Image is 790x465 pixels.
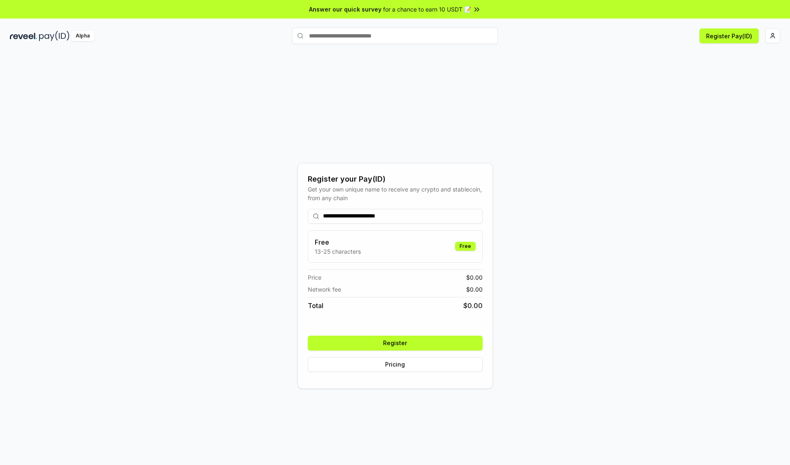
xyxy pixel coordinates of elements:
[10,31,37,41] img: reveel_dark
[39,31,70,41] img: pay_id
[308,336,483,351] button: Register
[699,28,759,43] button: Register Pay(ID)
[308,173,483,185] div: Register your Pay(ID)
[308,185,483,202] div: Get your own unique name to receive any crypto and stablecoin, from any chain
[71,31,94,41] div: Alpha
[308,301,323,311] span: Total
[308,357,483,372] button: Pricing
[308,285,341,294] span: Network fee
[466,273,483,282] span: $ 0.00
[383,5,471,14] span: for a chance to earn 10 USDT 📝
[466,285,483,294] span: $ 0.00
[315,247,361,256] p: 13-25 characters
[309,5,381,14] span: Answer our quick survey
[308,273,321,282] span: Price
[455,242,476,251] div: Free
[463,301,483,311] span: $ 0.00
[315,237,361,247] h3: Free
